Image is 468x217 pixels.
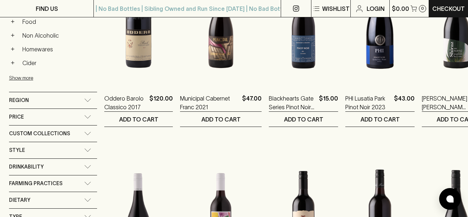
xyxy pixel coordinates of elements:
span: Style [9,146,25,155]
span: Custom Collections [9,129,70,138]
a: Food [19,16,97,28]
p: $15.00 [319,94,338,111]
a: Homewares [19,43,97,55]
button: Show more [9,71,104,85]
div: Drinkability [9,159,97,175]
p: ADD TO CART [119,115,158,124]
div: Custom Collections [9,125,97,142]
p: $43.00 [394,94,415,111]
a: Oddero Barolo Classico 2017 [104,94,146,111]
button: ADD TO CART [269,112,338,127]
div: Region [9,92,97,109]
p: ADD TO CART [201,115,241,124]
a: Cider [19,57,97,69]
a: PHI Lusatia Park Pinot Noir 2023 [345,94,391,111]
button: + [9,18,16,25]
p: $0.00 [392,4,409,13]
p: ADD TO CART [284,115,323,124]
button: + [9,46,16,53]
img: bubble-icon [446,195,454,203]
p: FIND US [36,4,58,13]
button: + [9,59,16,67]
span: Region [9,96,29,105]
span: Dietary [9,196,30,205]
div: Style [9,142,97,158]
p: 0 [421,7,424,10]
button: + [9,32,16,39]
a: [PERSON_NAME] [PERSON_NAME] Shiraz 2024 [422,94,467,111]
button: ADD TO CART [180,112,262,127]
p: $47.00 [242,94,262,111]
button: ADD TO CART [345,112,415,127]
div: Dietary [9,192,97,208]
p: Wishlist [322,4,350,13]
a: Blackhearts Gate Series Pinot Noir 2021 [269,94,316,111]
p: ADD TO CART [360,115,400,124]
div: Price [9,109,97,125]
a: Non Alcoholic [19,29,97,42]
p: $120.00 [149,94,173,111]
span: Drinkability [9,162,44,171]
span: Price [9,112,24,122]
p: Login [367,4,385,13]
button: ADD TO CART [104,112,173,127]
span: Farming Practices [9,179,62,188]
p: Checkout [432,4,465,13]
a: Municipal Cabernet Franc 2021 [180,94,239,111]
div: Farming Practices [9,175,97,192]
